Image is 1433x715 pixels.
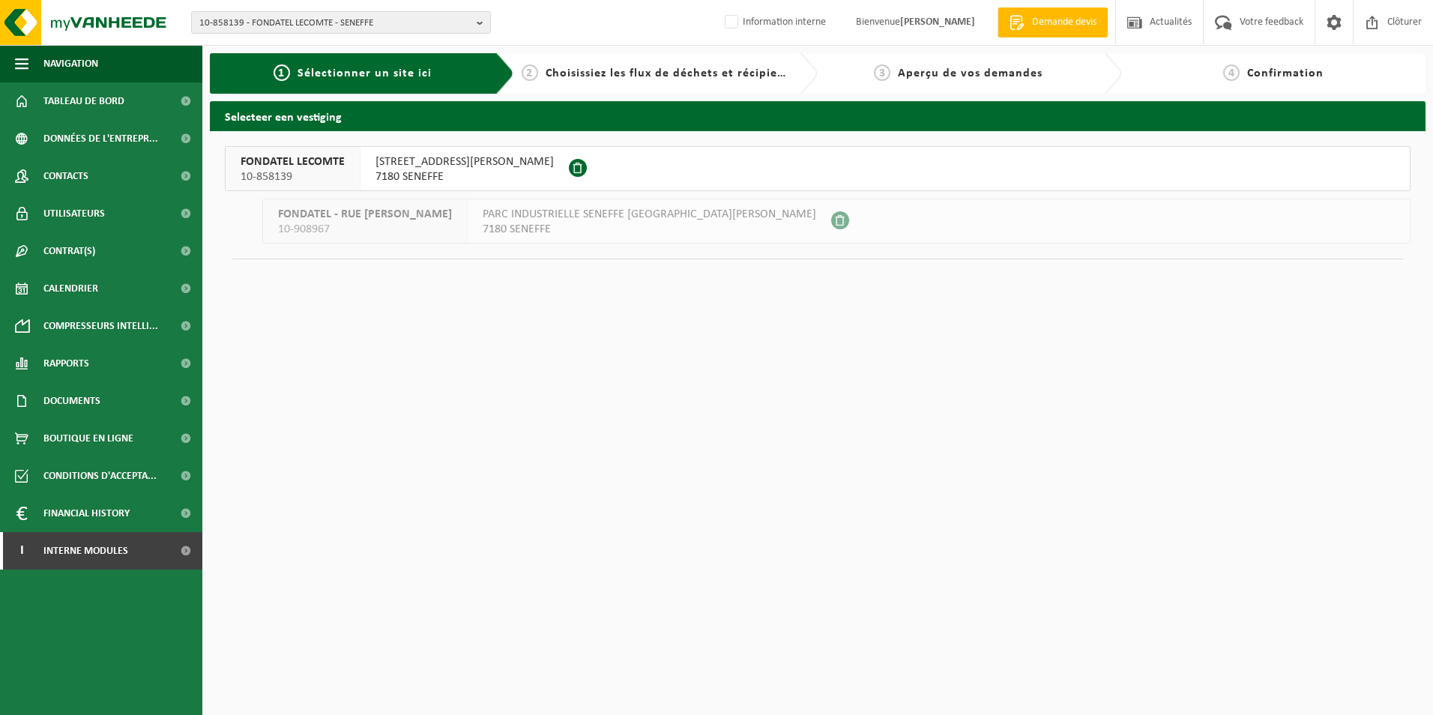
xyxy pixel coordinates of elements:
[900,16,975,28] strong: [PERSON_NAME]
[210,101,1426,130] h2: Selecteer een vestiging
[998,7,1108,37] a: Demande devis
[241,169,345,184] span: 10-858139
[43,82,124,120] span: Tableau de bord
[225,146,1411,191] button: FONDATEL LECOMTE 10-858139 [STREET_ADDRESS][PERSON_NAME]7180 SENEFFE
[43,157,88,195] span: Contacts
[898,67,1043,79] span: Aperçu de vos demandes
[43,195,105,232] span: Utilisateurs
[191,11,491,34] button: 10-858139 - FONDATEL LECOMTE - SENEFFE
[43,345,89,382] span: Rapports
[1247,67,1324,79] span: Confirmation
[43,420,133,457] span: Boutique en ligne
[1028,15,1100,30] span: Demande devis
[43,457,157,495] span: Conditions d'accepta...
[375,169,554,184] span: 7180 SENEFFE
[43,382,100,420] span: Documents
[43,532,128,570] span: Interne modules
[278,207,452,222] span: FONDATEL - RUE [PERSON_NAME]
[43,307,158,345] span: Compresseurs intelli...
[483,207,816,222] span: PARC INDUSTRIELLE SENEFFE [GEOGRAPHIC_DATA][PERSON_NAME]
[274,64,290,81] span: 1
[483,222,816,237] span: 7180 SENEFFE
[15,532,28,570] span: I
[874,64,890,81] span: 3
[278,222,452,237] span: 10-908967
[522,64,538,81] span: 2
[199,12,471,34] span: 10-858139 - FONDATEL LECOMTE - SENEFFE
[375,154,554,169] span: [STREET_ADDRESS][PERSON_NAME]
[1223,64,1240,81] span: 4
[43,120,158,157] span: Données de l'entrepr...
[43,232,95,270] span: Contrat(s)
[546,67,795,79] span: Choisissiez les flux de déchets et récipients
[298,67,432,79] span: Sélectionner un site ici
[241,154,345,169] span: FONDATEL LECOMTE
[722,11,826,34] label: Information interne
[43,270,98,307] span: Calendrier
[43,45,98,82] span: Navigation
[43,495,130,532] span: Financial History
